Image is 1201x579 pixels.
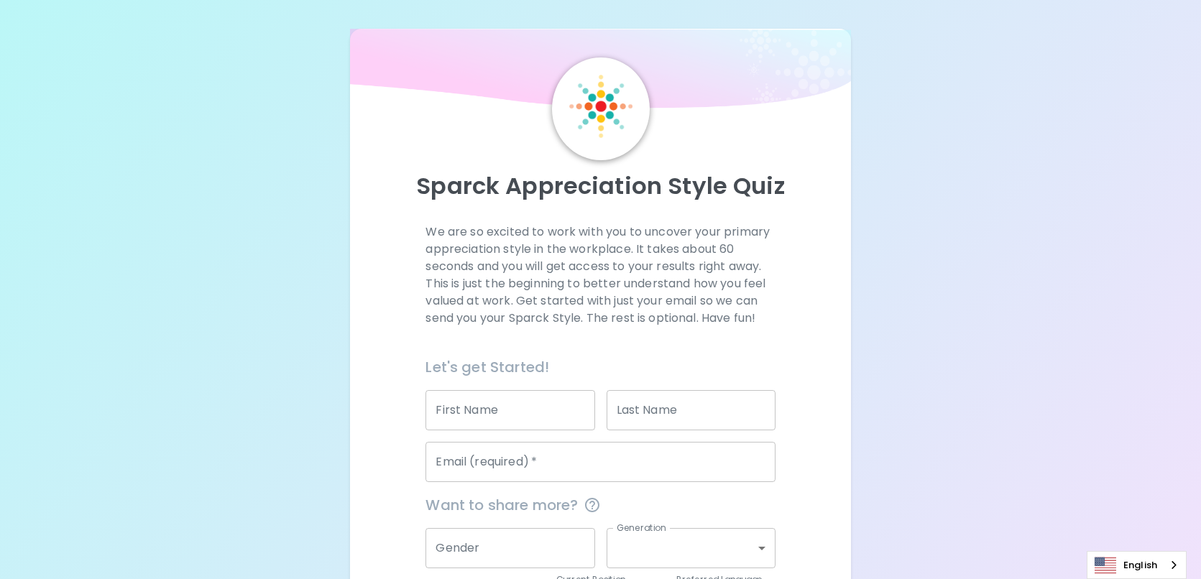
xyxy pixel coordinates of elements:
[425,356,775,379] h6: Let's get Started!
[1087,551,1187,579] aside: Language selected: English
[569,75,632,138] img: Sparck Logo
[425,494,775,517] span: Want to share more?
[584,496,601,514] svg: This information is completely confidential and only used for aggregated appreciation studies at ...
[1087,552,1186,578] a: English
[1087,551,1187,579] div: Language
[425,223,775,327] p: We are so excited to work with you to uncover your primary appreciation style in the workplace. I...
[350,29,850,115] img: wave
[617,522,666,534] label: Generation
[367,172,833,200] p: Sparck Appreciation Style Quiz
